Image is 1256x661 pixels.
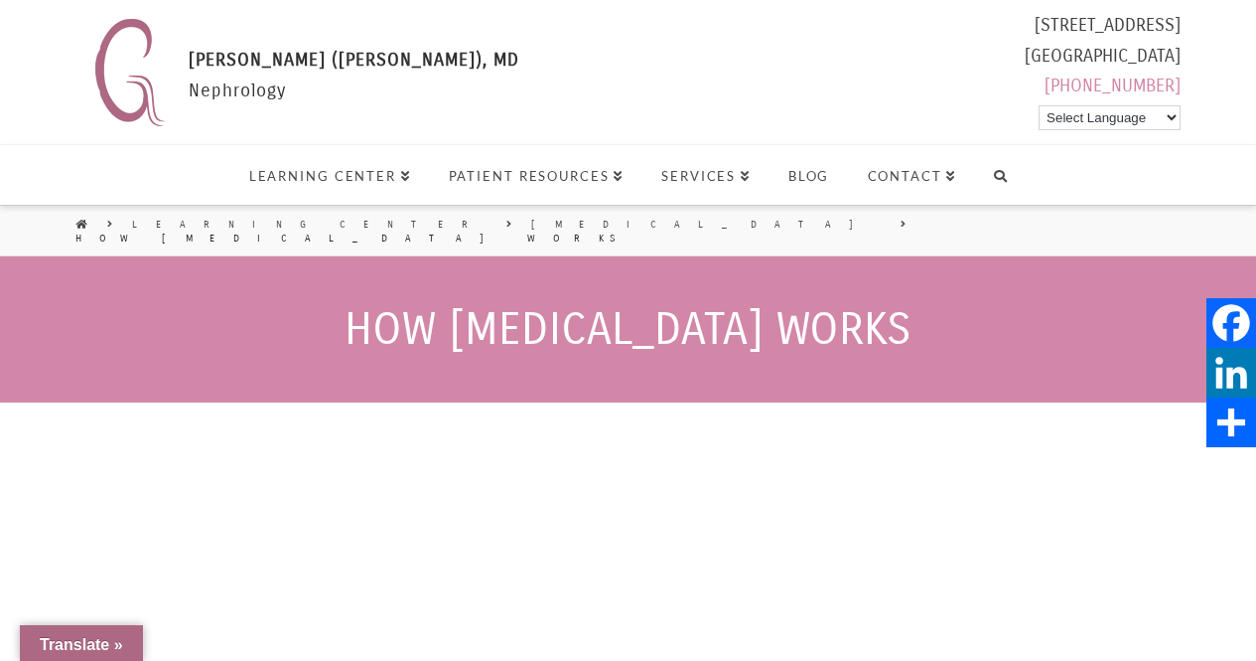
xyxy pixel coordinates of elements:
a: [MEDICAL_DATA] [531,218,881,232]
a: [PHONE_NUMBER] [1045,75,1181,96]
div: Powered by [1025,101,1181,134]
a: Learning Center [132,218,487,232]
a: Patient Resources [429,145,642,205]
span: Blog [788,170,830,183]
a: Blog [768,145,848,205]
span: Learning Center [249,170,411,183]
div: [STREET_ADDRESS] [GEOGRAPHIC_DATA] [1025,10,1181,109]
a: How [MEDICAL_DATA] Works [75,232,634,246]
a: LinkedIn [1206,348,1256,398]
span: [PERSON_NAME] ([PERSON_NAME]), MD [189,49,519,71]
select: Language Translate Widget [1039,105,1181,130]
a: Learning Center [229,145,429,205]
span: Contact [868,170,957,183]
img: Nephrology [85,10,174,134]
div: Nephrology [189,45,519,134]
span: Patient Resources [449,170,624,183]
span: Translate » [40,636,123,653]
span: Services [661,170,751,183]
a: Contact [848,145,975,205]
a: Services [641,145,768,205]
a: Facebook [1206,298,1256,348]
